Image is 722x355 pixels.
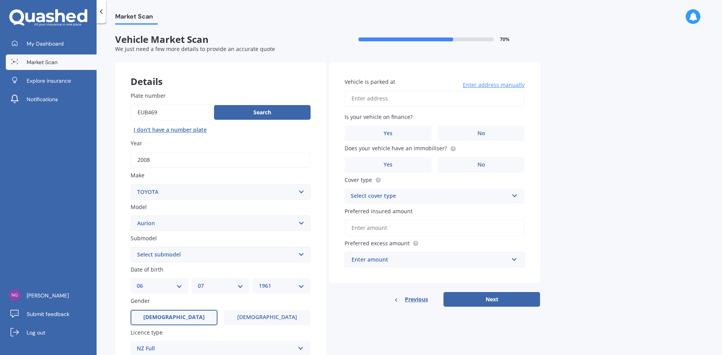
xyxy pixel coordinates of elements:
[27,58,58,66] span: Market Scan
[9,289,20,301] img: 66d71b533cca7d536a7d7a4c77a6010e
[137,344,294,353] div: NZ Full
[27,77,71,85] span: Explore insurance
[115,45,275,53] span: We just need a few more details to provide an accurate quote
[131,203,147,211] span: Model
[477,130,485,137] span: No
[115,34,328,45] span: Vehicle Market Scan
[27,95,58,103] span: Notifications
[143,314,205,321] span: [DEMOGRAPHIC_DATA]
[384,130,392,137] span: Yes
[214,105,311,120] button: Search
[131,234,157,242] span: Submodel
[345,113,413,121] span: Is your vehicle on finance?
[352,255,508,264] div: Enter amount
[345,176,372,183] span: Cover type
[463,81,525,89] span: Enter address manually
[345,78,395,85] span: Vehicle is parked at
[131,266,163,273] span: Date of birth
[405,294,428,305] span: Previous
[131,152,311,168] input: YYYY
[345,220,525,236] input: Enter amount
[237,314,297,321] span: [DEMOGRAPHIC_DATA]
[6,92,97,107] a: Notifications
[6,36,97,51] a: My Dashboard
[384,161,392,168] span: Yes
[6,54,97,70] a: Market Scan
[115,62,326,85] div: Details
[131,124,210,136] button: I don’t have a number plate
[351,192,508,201] div: Select cover type
[477,161,485,168] span: No
[27,329,45,336] span: Log out
[131,104,211,121] input: Enter plate number
[6,306,97,322] a: Submit feedback
[131,139,142,147] span: Year
[345,239,409,247] span: Preferred excess amount
[6,325,97,340] a: Log out
[6,73,97,88] a: Explore insurance
[500,37,510,42] span: 70 %
[345,145,447,152] span: Does your vehicle have an immobiliser?
[345,207,413,215] span: Preferred insured amount
[131,297,150,305] span: Gender
[27,292,69,299] span: [PERSON_NAME]
[131,92,166,99] span: Plate number
[6,288,97,303] a: [PERSON_NAME]
[115,13,158,23] span: Market Scan
[27,310,70,318] span: Submit feedback
[27,40,64,48] span: My Dashboard
[131,329,163,336] span: Licence type
[131,172,144,179] span: Make
[443,292,540,307] button: Next
[345,90,525,107] input: Enter address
